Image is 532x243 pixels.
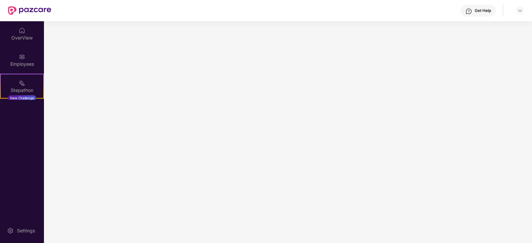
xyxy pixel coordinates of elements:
div: Settings [15,227,37,234]
img: New Pazcare Logo [8,6,51,15]
div: Stepathon [1,87,43,94]
img: svg+xml;base64,PHN2ZyBpZD0iRW1wbG95ZWVzIiB4bWxucz0iaHR0cDovL3d3dy53My5vcmcvMjAwMC9zdmciIHdpZHRoPS... [19,53,25,60]
div: Get Help [475,8,491,13]
img: svg+xml;base64,PHN2ZyBpZD0iSGVscC0zMngzMiIgeG1sbnM9Imh0dHA6Ly93d3cudzMub3JnLzIwMDAvc3ZnIiB3aWR0aD... [465,8,472,15]
img: svg+xml;base64,PHN2ZyBpZD0iRHJvcGRvd24tMzJ4MzIiIHhtbG5zPSJodHRwOi8vd3d3LnczLm9yZy8yMDAwL3N2ZyIgd2... [517,8,523,13]
div: New Challenge [8,95,36,101]
img: svg+xml;base64,PHN2ZyBpZD0iSG9tZSIgeG1sbnM9Imh0dHA6Ly93d3cudzMub3JnLzIwMDAvc3ZnIiB3aWR0aD0iMjAiIG... [19,27,25,34]
img: svg+xml;base64,PHN2ZyBpZD0iU2V0dGluZy0yMHgyMCIgeG1sbnM9Imh0dHA6Ly93d3cudzMub3JnLzIwMDAvc3ZnIiB3aW... [7,227,14,234]
img: svg+xml;base64,PHN2ZyB4bWxucz0iaHR0cDovL3d3dy53My5vcmcvMjAwMC9zdmciIHdpZHRoPSIyMSIgaGVpZ2h0PSIyMC... [19,80,25,86]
